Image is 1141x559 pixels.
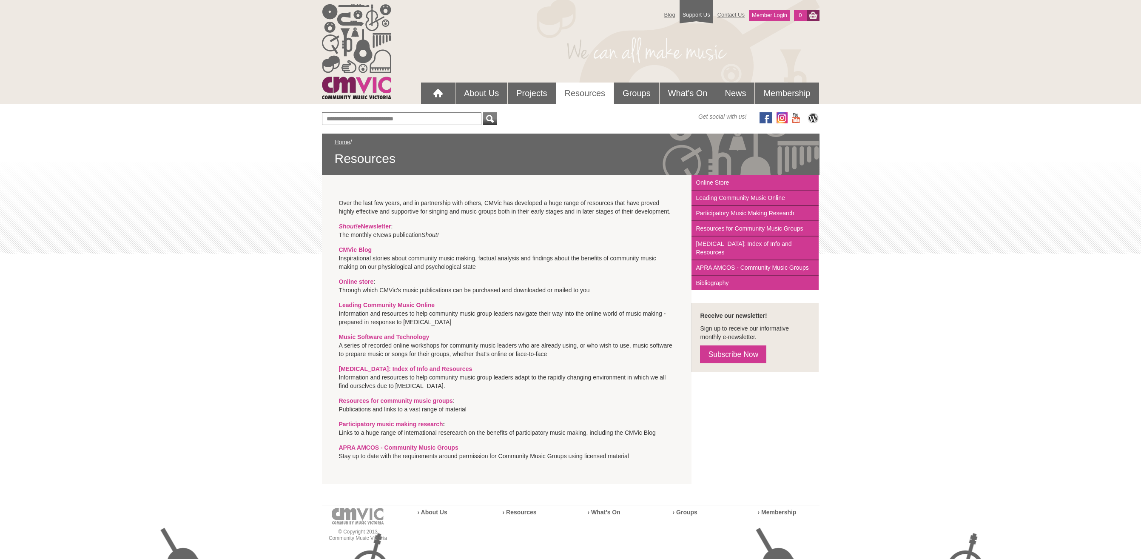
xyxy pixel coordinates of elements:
a: Resources for community music groups [339,397,453,404]
strong: : [339,421,445,428]
p: Information and resources to help community music group leaders adapt to the rapidly changing env... [339,365,675,390]
img: cmvic_logo.png [322,4,391,99]
a: › Membership [758,509,797,516]
a: Online Store [691,175,819,191]
a: Online store [339,278,374,285]
a: Groups [614,83,659,104]
p: : The monthly eNews publication [339,222,675,239]
p: Links to a huge range of international reserearch on the benefits of participatory music making, ... [339,420,675,437]
a: › What’s On [588,509,620,516]
a: Shout!eNewsletter [339,223,391,230]
span: Get social with us! [698,112,747,121]
em: Shout! [421,231,438,238]
a: What's On [660,83,716,104]
a: Member Login [749,10,790,21]
a: Subscribe Now [700,345,766,363]
p: ​Over the last few years, and in partnership with others, CMVic has developed a huge range of res... [339,199,675,216]
div: / [335,138,807,167]
a: Home [335,139,350,145]
a: Leading Community Music Online [339,302,435,308]
p: © Copyright 2013 Community Music Victoria [322,529,394,542]
p: Information and resources to help community music group leaders navigate their way into the onlin... [339,301,675,326]
a: About Us [455,83,507,104]
a: Membership [755,83,819,104]
a: Leading Community Music Online [691,191,819,206]
a: Resources for Community Music Groups [691,221,819,237]
p: : Publications and links to a vast range of material [339,396,675,414]
a: Blog [660,7,680,22]
span: Resources [335,151,807,167]
strong: Receive our newsletter! [700,312,767,319]
a: Participatory music making research [339,421,443,428]
p: Sign up to receive our informative monthly e-newsletter. [700,324,810,341]
a: [MEDICAL_DATA]: Index of Info and Resources [691,237,819,260]
a: APRA AMCOS - Community Music Groups [339,444,458,451]
p: Stay up to date with the requirements around permission for Community Music Groups using licensed... [339,443,675,460]
a: 0 [794,10,806,21]
a: Resources [556,83,614,104]
a: CMVic Blog [339,246,372,253]
em: Shout! [339,223,358,230]
p: Inspirational stories about community music making, factual analysis and findings about the benef... [339,245,675,271]
a: Music Software and Technology [339,334,430,340]
a: › Groups [673,509,697,516]
a: Participatory Music Making Research [691,206,819,221]
p: : Through which CMVic's music publications can be purchased and downloaded or mailed to you [339,277,675,294]
p: A series of recorded online workshops for community music leaders who are already using, or who w... [339,333,675,358]
a: Contact Us [713,7,749,22]
img: cmvic-logo-footer.png [332,508,384,525]
a: APRA AMCOS - Community Music Groups [691,260,819,276]
a: Projects [508,83,555,104]
img: CMVic Blog [807,112,819,123]
a: Bibliography [691,276,819,290]
a: › About Us [418,509,447,516]
img: icon-instagram.png [777,112,788,123]
a: News [716,83,754,104]
a: › Resources [503,509,537,516]
a: [MEDICAL_DATA]: Index of Info and Resources [339,365,472,372]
